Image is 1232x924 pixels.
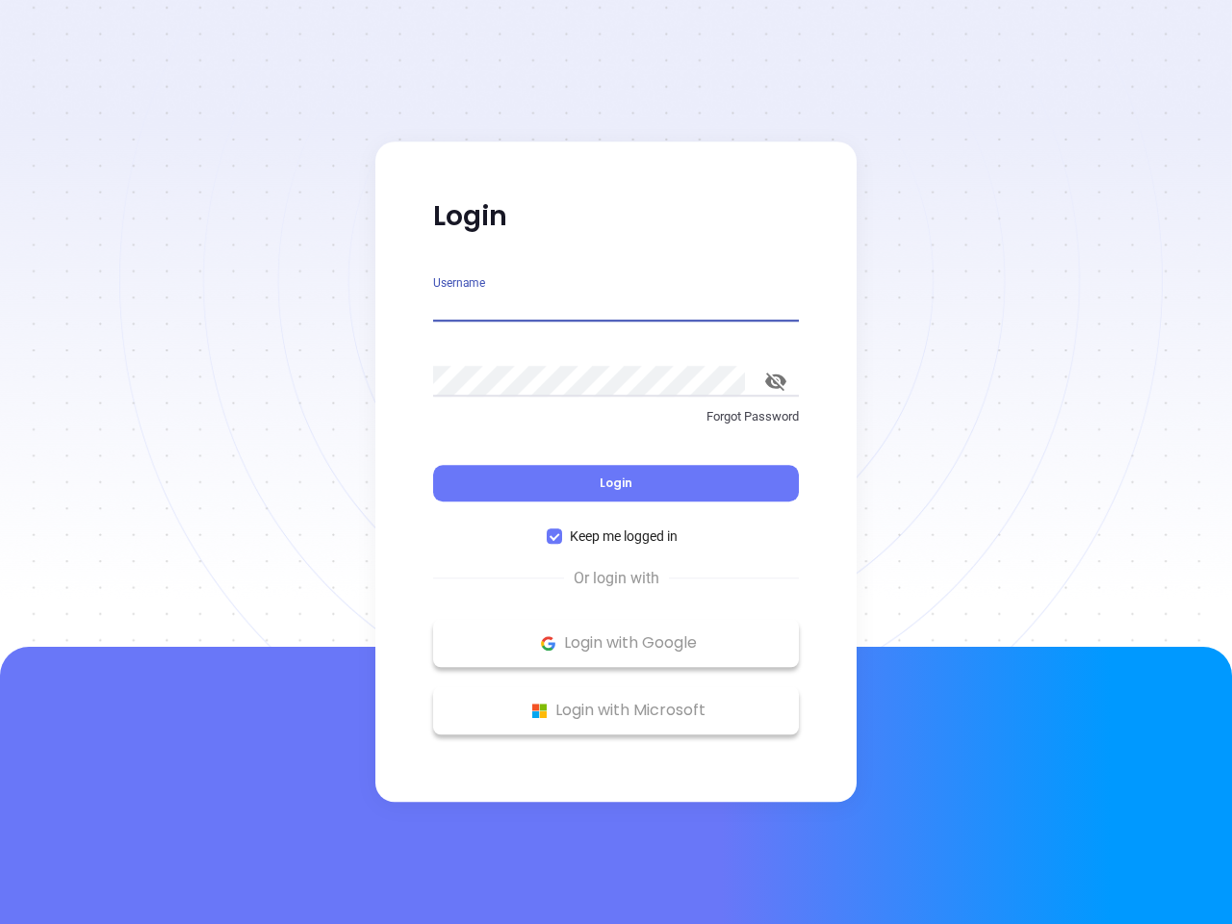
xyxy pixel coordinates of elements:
[443,696,789,725] p: Login with Microsoft
[433,277,485,289] label: Username
[433,199,799,234] p: Login
[433,686,799,734] button: Microsoft Logo Login with Microsoft
[536,631,560,655] img: Google Logo
[433,465,799,501] button: Login
[600,475,632,491] span: Login
[527,699,552,723] img: Microsoft Logo
[433,619,799,667] button: Google Logo Login with Google
[443,629,789,657] p: Login with Google
[433,407,799,442] a: Forgot Password
[753,358,799,404] button: toggle password visibility
[433,407,799,426] p: Forgot Password
[562,526,685,547] span: Keep me logged in
[564,567,669,590] span: Or login with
